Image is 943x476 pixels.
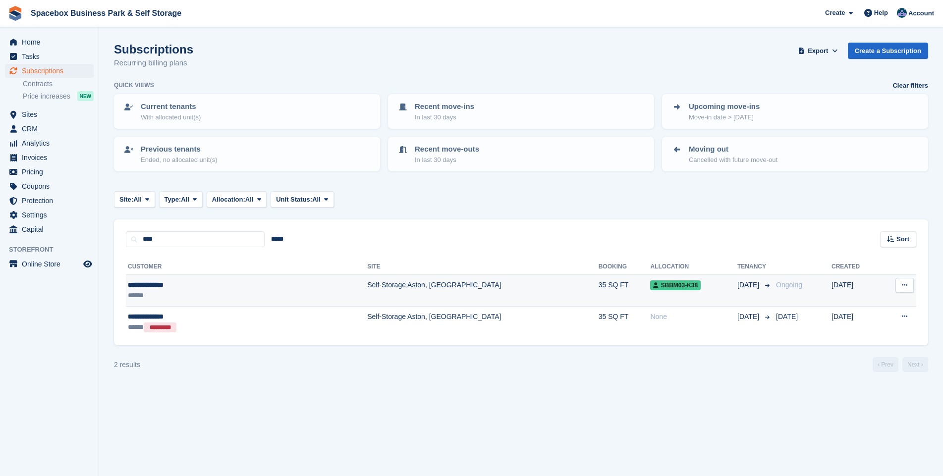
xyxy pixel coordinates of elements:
h6: Quick views [114,81,154,90]
p: In last 30 days [415,155,479,165]
span: Tasks [22,50,81,63]
p: Previous tenants [141,144,218,155]
a: Current tenants With allocated unit(s) [115,95,379,128]
a: menu [5,64,94,78]
div: NEW [77,91,94,101]
td: [DATE] [832,306,881,337]
span: Online Store [22,257,81,271]
td: Self-Storage Aston, [GEOGRAPHIC_DATA] [367,275,599,307]
a: menu [5,122,94,136]
p: Recent move-ins [415,101,474,112]
p: With allocated unit(s) [141,112,201,122]
span: Capital [22,222,81,236]
a: Create a Subscription [848,43,928,59]
nav: Page [871,357,930,372]
span: Export [808,46,828,56]
span: [DATE] [737,312,761,322]
a: Upcoming move-ins Move-in date > [DATE] [663,95,927,128]
span: All [133,195,142,205]
span: Sites [22,107,81,121]
a: Previous [873,357,898,372]
a: menu [5,179,94,193]
span: [DATE] [737,280,761,290]
p: Moving out [689,144,777,155]
a: Recent move-outs In last 30 days [389,138,653,170]
span: Unit Status: [276,195,312,205]
span: [DATE] [776,313,798,320]
td: 35 SQ FT [599,306,651,337]
a: menu [5,165,94,179]
th: Site [367,259,599,275]
p: Cancelled with future move-out [689,155,777,165]
span: Allocation: [212,195,245,205]
span: Invoices [22,151,81,164]
th: Customer [126,259,367,275]
a: Spacebox Business Park & Self Storage [27,5,185,21]
p: Ended, no allocated unit(s) [141,155,218,165]
div: 2 results [114,360,140,370]
img: Daud [897,8,907,18]
span: Storefront [9,245,99,255]
a: Previous tenants Ended, no allocated unit(s) [115,138,379,170]
th: Allocation [650,259,737,275]
th: Created [832,259,881,275]
a: Recent move-ins In last 30 days [389,95,653,128]
a: Contracts [23,79,94,89]
span: Account [908,8,934,18]
a: menu [5,208,94,222]
h1: Subscriptions [114,43,193,56]
a: Price increases NEW [23,91,94,102]
span: Ongoing [776,281,802,289]
a: Preview store [82,258,94,270]
span: Type: [165,195,181,205]
td: Self-Storage Aston, [GEOGRAPHIC_DATA] [367,306,599,337]
span: All [181,195,189,205]
div: None [650,312,737,322]
p: In last 30 days [415,112,474,122]
button: Unit Status: All [271,191,333,208]
span: SBBM03-K38 [650,280,701,290]
a: menu [5,151,94,164]
a: menu [5,194,94,208]
span: Coupons [22,179,81,193]
span: Site: [119,195,133,205]
a: Next [902,357,928,372]
span: Create [825,8,845,18]
a: menu [5,107,94,121]
img: stora-icon-8386f47178a22dfd0bd8f6a31ec36ba5ce8667c1dd55bd0f319d3a0aa187defe.svg [8,6,23,21]
p: Upcoming move-ins [689,101,760,112]
a: menu [5,222,94,236]
span: Analytics [22,136,81,150]
button: Type: All [159,191,203,208]
span: CRM [22,122,81,136]
a: menu [5,35,94,49]
span: Sort [896,234,909,244]
span: All [312,195,321,205]
button: Allocation: All [207,191,267,208]
span: Price increases [23,92,70,101]
span: Settings [22,208,81,222]
p: Move-in date > [DATE] [689,112,760,122]
span: Pricing [22,165,81,179]
span: Subscriptions [22,64,81,78]
button: Site: All [114,191,155,208]
span: Help [874,8,888,18]
a: Moving out Cancelled with future move-out [663,138,927,170]
span: Protection [22,194,81,208]
span: All [245,195,254,205]
a: menu [5,136,94,150]
span: Home [22,35,81,49]
p: Recent move-outs [415,144,479,155]
p: Current tenants [141,101,201,112]
th: Tenancy [737,259,772,275]
p: Recurring billing plans [114,57,193,69]
a: menu [5,257,94,271]
a: menu [5,50,94,63]
td: 35 SQ FT [599,275,651,307]
th: Booking [599,259,651,275]
a: Clear filters [892,81,928,91]
button: Export [796,43,840,59]
td: [DATE] [832,275,881,307]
